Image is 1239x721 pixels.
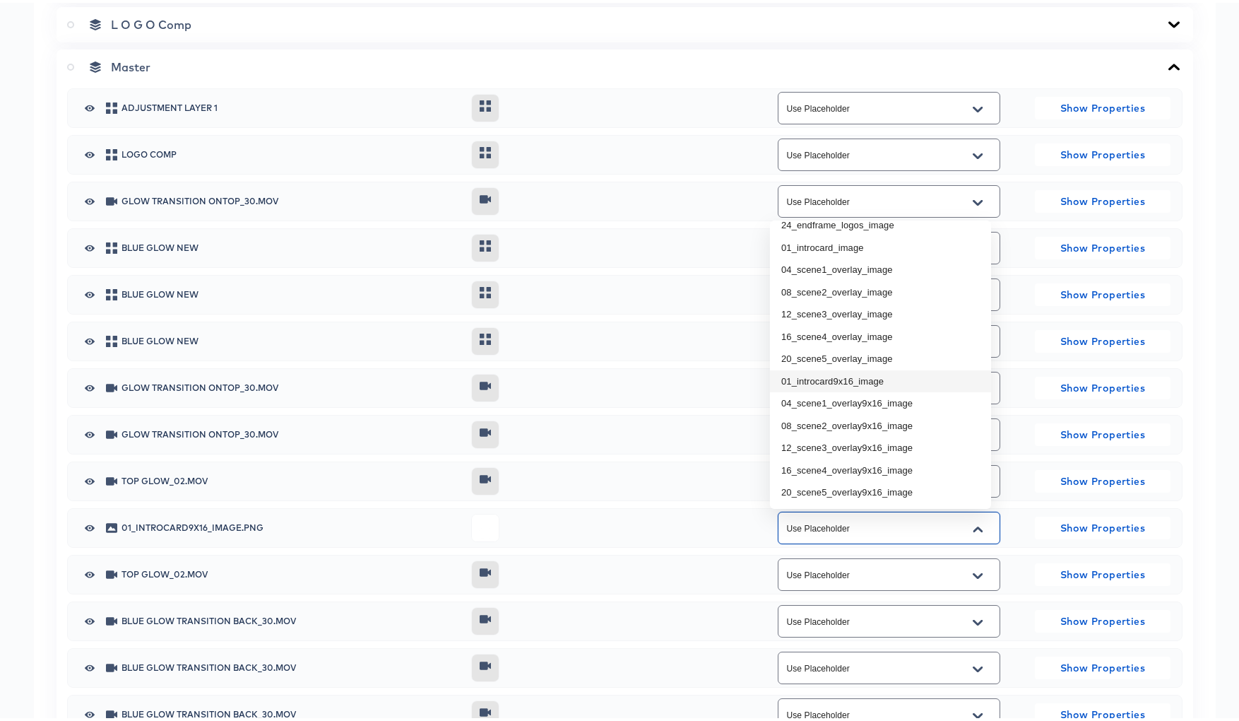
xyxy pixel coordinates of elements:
span: Show Properties [1041,517,1165,534]
button: Show Properties [1035,234,1170,257]
span: Blue Glow new [121,334,461,343]
span: Show Properties [1041,610,1165,628]
span: Master [111,57,150,71]
li: 20_scene5_overlay_image [770,345,991,368]
button: Close [967,515,988,538]
li: 16_scene4_overlay_image [770,323,991,346]
span: Blue Glow new [121,288,461,296]
li: 20_scene5_overlay9x16_image [770,479,991,501]
button: Show Properties [1035,94,1170,117]
span: Show Properties [1041,423,1165,441]
span: Show Properties [1041,563,1165,581]
span: Show Properties [1041,97,1165,115]
button: Show Properties [1035,467,1170,490]
span: Show Properties [1041,190,1165,208]
button: Show Properties [1035,187,1170,210]
span: Top Glow_02.mov [121,568,461,576]
button: Open [967,609,988,631]
span: Blue glow Transition Back_30.mov [121,661,461,669]
li: 12_scene3_overlay_image [770,300,991,323]
li: 16_scene4_overlay9x16_image [770,457,991,479]
li: 12_scene3_overlay9x16_image [770,434,991,457]
span: Glow Transition OnTop_30.mov [121,428,461,436]
li: 01_introcard9x16_image [770,368,991,390]
span: LOGO Comp [121,148,461,156]
button: Show Properties [1035,421,1170,443]
li: 08_scene2_overlay_image [770,279,991,301]
button: Open [967,142,988,165]
span: L O G O Comp [111,15,191,29]
button: Show Properties [1035,141,1170,163]
span: Show Properties [1041,143,1165,161]
span: Blue Glow new [121,241,461,250]
button: Show Properties [1035,374,1170,397]
span: Show Properties [1041,703,1165,721]
li: 01_introcard_image [770,234,991,257]
span: Glow Transition OnTop_30.mov [121,381,461,389]
span: Top Glow_02.mov [121,474,461,483]
button: Open [967,655,988,678]
button: Open [967,189,988,211]
span: Show Properties [1041,237,1165,254]
span: Blue glow Transition Back_30.mov [121,614,461,623]
li: 24_endframe_logos_image [770,211,991,234]
span: Adjustment Layer 1 [121,101,461,110]
span: Glow Transition OnTop_30.mov [121,194,461,203]
span: Show Properties [1041,283,1165,301]
button: Show Properties [1035,514,1170,537]
span: Show Properties [1041,330,1165,348]
span: Blue glow Transition Back_30.mov [121,708,461,716]
button: Show Properties [1035,561,1170,583]
span: Show Properties [1041,657,1165,674]
button: Show Properties [1035,281,1170,303]
button: Show Properties [1035,327,1170,350]
span: Show Properties [1041,377,1165,394]
li: 04_scene1_overlay_image [770,256,991,279]
button: Show Properties [1035,654,1170,676]
button: Open [967,95,988,118]
span: 01_introcard9x16_image.png [121,521,461,529]
li: 04_scene1_overlay9x16_image [770,389,991,412]
span: Show Properties [1041,470,1165,488]
button: Open [967,562,988,585]
button: Show Properties [1035,607,1170,630]
li: 08_scene2_overlay9x16_image [770,412,991,435]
